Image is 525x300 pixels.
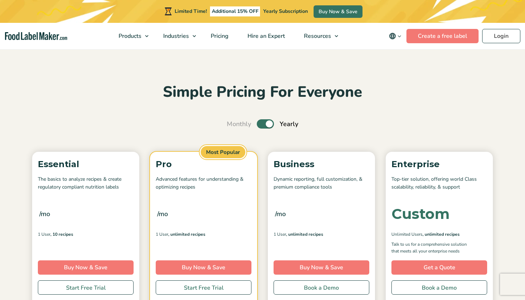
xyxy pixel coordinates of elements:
h2: Simple Pricing For Everyone [29,82,496,102]
span: Pricing [209,32,229,40]
p: Enterprise [391,157,487,171]
a: Login [482,29,520,43]
span: 1 User [38,231,50,237]
div: Custom [391,207,450,221]
a: Buy Now & Save [38,260,134,275]
span: , 10 Recipes [50,231,73,237]
span: Products [116,32,142,40]
span: , Unlimited Recipes [168,231,205,237]
p: Essential [38,157,134,171]
span: Additional 15% OFF [210,6,260,16]
span: Most Popular [200,145,246,160]
span: Resources [302,32,332,40]
p: Advanced features for understanding & optimizing recipes [156,175,251,191]
a: Start Free Trial [38,280,134,295]
p: Business [274,157,369,171]
span: /mo [275,209,286,219]
p: The basics to analyze recipes & create regulatory compliant nutrition labels [38,175,134,191]
a: Start Free Trial [156,280,251,295]
a: Buy Now & Save [314,5,362,18]
span: Industries [161,32,190,40]
a: Buy Now & Save [274,260,369,275]
span: Hire an Expert [245,32,286,40]
span: , Unlimited Recipes [422,231,460,237]
a: Pricing [201,23,236,49]
span: , Unlimited Recipes [286,231,323,237]
a: Book a Demo [274,280,369,295]
span: Yearly Subscription [263,8,308,15]
a: Industries [154,23,200,49]
a: Buy Now & Save [156,260,251,275]
span: Yearly [280,119,298,129]
a: Products [109,23,152,49]
a: Hire an Expert [238,23,293,49]
span: Unlimited Users [391,231,422,237]
span: Limited Time! [175,8,207,15]
span: /mo [157,209,168,219]
p: Dynamic reporting, full customization, & premium compliance tools [274,175,369,191]
label: Toggle [257,119,274,129]
span: 1 User [274,231,286,237]
p: Top-tier solution, offering world Class scalability, reliability, & support [391,175,487,191]
a: Create a free label [406,29,479,43]
p: Talk to us for a comprehensive solution that meets all your enterprise needs [391,241,474,255]
a: Resources [295,23,342,49]
span: 1 User [156,231,168,237]
span: /mo [39,209,50,219]
a: Get a Quote [391,260,487,275]
a: Book a Demo [391,280,487,295]
span: Monthly [227,119,251,129]
p: Pro [156,157,251,171]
